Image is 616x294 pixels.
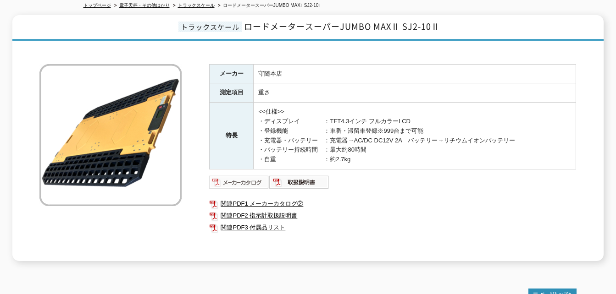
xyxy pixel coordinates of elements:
a: 関連PDF1 メーカーカタログ② [209,198,576,210]
a: メーカーカタログ [209,181,269,188]
img: ロードメータースーパーJUMBO MAXⅡ SJ2-10Ⅱ [39,64,182,206]
a: 取扱説明書 [269,181,329,188]
td: 重さ [254,83,576,103]
span: トラックスケール [178,22,242,32]
li: ロードメータースーパーJUMBO MAXⅡ SJ2-10Ⅱ [216,1,321,11]
a: 関連PDF3 付属品リスト [209,222,576,234]
a: トップページ [83,3,111,8]
th: メーカー [210,64,254,83]
a: トラックスケール [178,3,215,8]
img: 取扱説明書 [269,175,329,190]
a: 電子天秤・その他はかり [119,3,170,8]
td: <<仕様>> ・ディスプレイ ：TFT4.3インチ フルカラーLCD ・登録機能 ：車番・滞留車登録※999台まで可能 ・充電器・バッテリー ：充電器→AC/DC DC12V 2A バッテリー→... [254,103,576,169]
a: 関連PDF2 指示計取扱説明書 [209,210,576,222]
span: ロードメータースーパーJUMBO MAXⅡ SJ2-10Ⅱ [244,20,440,33]
td: 守随本店 [254,64,576,83]
img: メーカーカタログ [209,175,269,190]
th: 特長 [210,103,254,169]
th: 測定項目 [210,83,254,103]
